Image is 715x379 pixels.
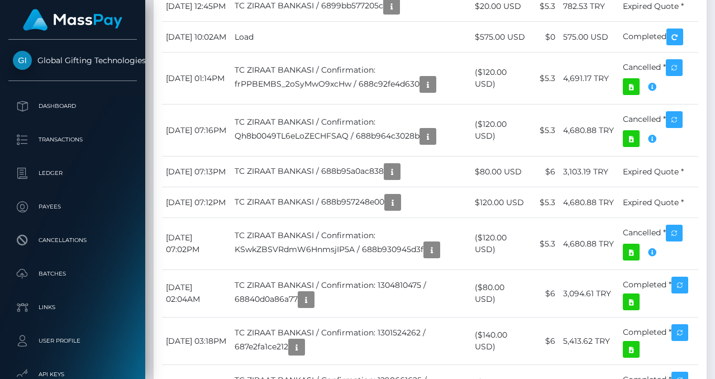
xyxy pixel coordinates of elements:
[8,226,137,254] a: Cancellations
[13,266,132,282] p: Batches
[619,318,698,365] td: Completed *
[531,53,559,105] td: $5.3
[8,92,137,120] a: Dashboard
[559,187,619,218] td: 4,680.88 TRY
[619,53,698,105] td: Cancelled *
[13,232,132,249] p: Cancellations
[471,318,531,365] td: ($140.00 USD)
[162,218,231,270] td: [DATE] 07:02PM
[619,22,698,53] td: Completed
[471,53,531,105] td: ($120.00 USD)
[231,218,470,270] td: TC ZIRAAT BANKASI / Confirmation: KSwkZBSVRdmW6HnmsjIP5A / 688b930945d3f
[231,157,470,187] td: TC ZIRAAT BANKASI / 688b95a0ac838
[8,293,137,321] a: Links
[162,270,231,318] td: [DATE] 02:04AM
[559,22,619,53] td: 575.00 USD
[162,105,231,157] td: [DATE] 07:16PM
[231,318,470,365] td: TC ZIRAAT BANKASI / Confirmation: 1301524262 / 687e2fa1ce212
[619,270,698,318] td: Completed *
[162,22,231,53] td: [DATE] 10:02AM
[619,187,698,218] td: Expired Quote *
[559,157,619,187] td: 3,103.19 TRY
[531,157,559,187] td: $6
[8,126,137,154] a: Transactions
[162,318,231,365] td: [DATE] 03:18PM
[13,131,132,148] p: Transactions
[559,105,619,157] td: 4,680.88 TRY
[8,260,137,288] a: Batches
[231,105,470,157] td: TC ZIRAAT BANKASI / Confirmation: Qh8b0049TL6eLoZECHFSAQ / 688b964c3028b
[231,270,470,318] td: TC ZIRAAT BANKASI / Confirmation: 1304810475 / 68840d0a86a77
[471,105,531,157] td: ($120.00 USD)
[231,22,470,53] td: Load
[13,299,132,316] p: Links
[531,105,559,157] td: $5.3
[531,22,559,53] td: $0
[8,327,137,355] a: User Profile
[619,157,698,187] td: Expired Quote *
[162,187,231,218] td: [DATE] 07:12PM
[23,9,122,31] img: MassPay Logo
[531,187,559,218] td: $5.3
[162,157,231,187] td: [DATE] 07:13PM
[559,218,619,270] td: 4,680.88 TRY
[13,165,132,182] p: Ledger
[471,157,531,187] td: $80.00 USD
[231,53,470,105] td: TC ZIRAAT BANKASI / Confirmation: frPPBEMBS_2oSyMwO9xcHw / 688c92fe4d630
[531,218,559,270] td: $5.3
[531,318,559,365] td: $6
[13,98,132,115] p: Dashboard
[471,22,531,53] td: $575.00 USD
[559,270,619,318] td: 3,094.61 TRY
[13,198,132,215] p: Payees
[559,318,619,365] td: 5,413.62 TRY
[471,218,531,270] td: ($120.00 USD)
[13,333,132,349] p: User Profile
[619,105,698,157] td: Cancelled *
[13,51,32,70] img: Global Gifting Technologies Inc
[619,218,698,270] td: Cancelled *
[162,53,231,105] td: [DATE] 01:14PM
[8,55,137,65] span: Global Gifting Technologies Inc
[471,270,531,318] td: ($80.00 USD)
[531,270,559,318] td: $6
[559,53,619,105] td: 4,691.17 TRY
[8,159,137,187] a: Ledger
[471,187,531,218] td: $120.00 USD
[8,193,137,221] a: Payees
[231,187,470,218] td: TC ZIRAAT BANKASI / 688b957248e00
